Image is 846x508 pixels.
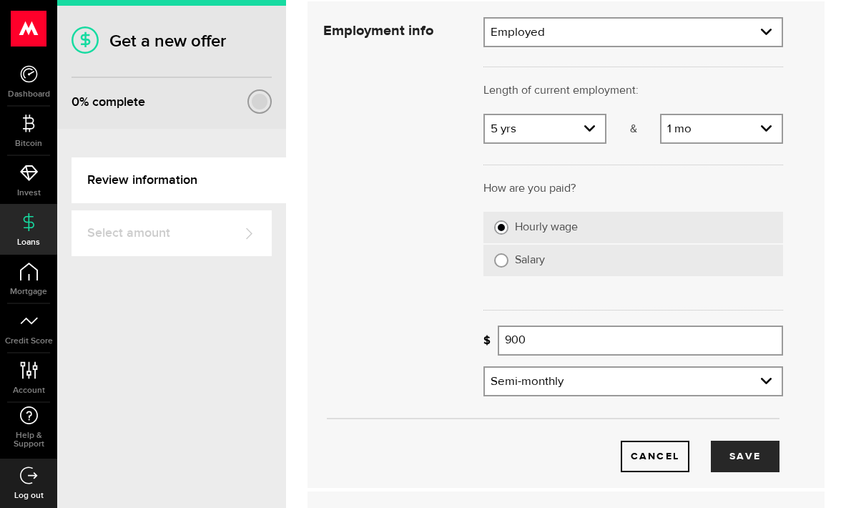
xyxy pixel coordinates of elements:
[494,220,508,235] input: Hourly wage
[621,441,689,472] button: Cancel
[72,89,145,115] div: % complete
[485,368,782,395] a: expand select
[711,441,779,472] button: Save
[485,115,605,142] a: expand select
[72,31,272,52] h1: Get a new offer
[483,82,783,99] p: Length of current employment:
[494,253,508,268] input: Salary
[11,6,54,49] button: Open LiveChat chat widget
[72,94,79,109] span: 0
[515,253,772,268] label: Salary
[485,19,782,46] a: expand select
[72,157,286,203] a: Review information
[661,115,782,142] a: expand select
[323,24,433,38] strong: Employment info
[72,210,272,256] a: Select amount
[515,220,772,235] label: Hourly wage
[606,121,660,138] p: &
[483,180,783,197] p: How are you paid?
